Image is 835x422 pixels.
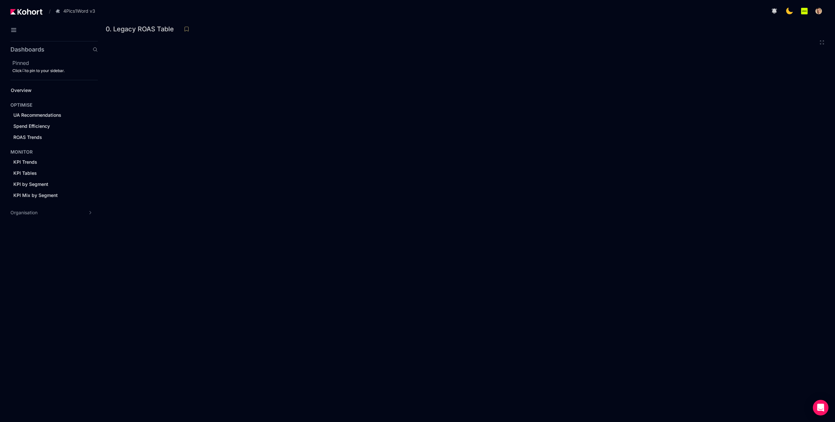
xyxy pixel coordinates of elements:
[10,209,38,216] span: Organisation
[11,168,87,178] a: KPI Tables
[13,112,61,118] span: UA Recommendations
[13,159,37,165] span: KPI Trends
[819,40,825,45] button: Fullscreen
[106,26,178,32] h3: 0. Legacy ROAS Table
[813,400,828,415] div: Open Intercom Messenger
[10,102,32,108] h4: OPTIMISE
[801,8,808,14] img: logo_Lotum_Logo_20240521114851236074.png
[8,85,87,95] a: Overview
[11,121,87,131] a: Spend Efficiency
[12,59,98,67] h2: Pinned
[13,192,58,198] span: KPI Mix by Segment
[11,157,87,167] a: KPI Trends
[12,68,98,73] div: Click to pin to your sidebar.
[11,190,87,200] a: KPI Mix by Segment
[10,9,42,15] img: Kohort logo
[10,47,44,53] h2: Dashboards
[52,6,102,17] button: 4Pics1Word v3
[10,149,33,155] h4: MONITOR
[13,134,42,140] span: ROAS Trends
[13,123,50,129] span: Spend Efficiency
[11,132,87,142] a: ROAS Trends
[11,110,87,120] a: UA Recommendations
[11,179,87,189] a: KPI by Segment
[63,8,95,14] span: 4Pics1Word v3
[13,181,48,187] span: KPI by Segment
[11,87,32,93] span: Overview
[13,170,37,176] span: KPI Tables
[44,8,51,15] span: /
